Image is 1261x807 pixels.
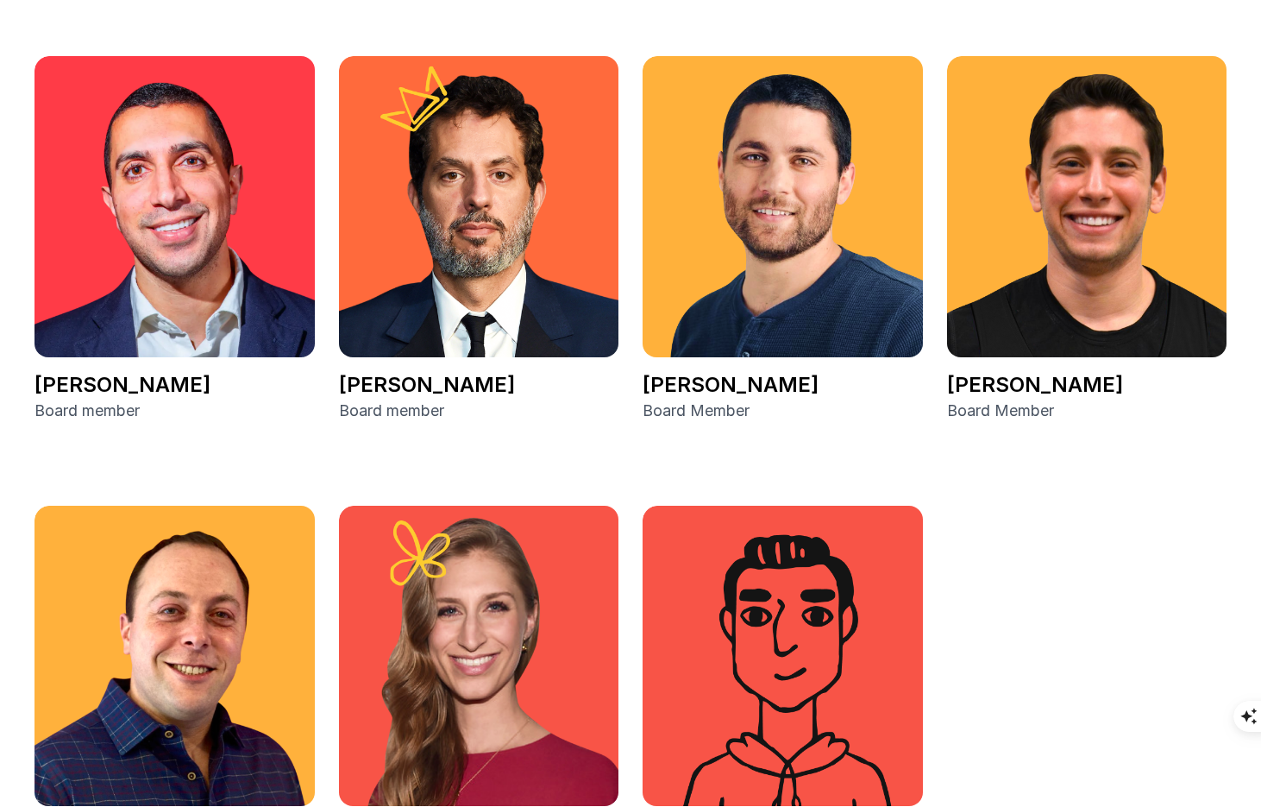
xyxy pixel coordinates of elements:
img: Jeff Dobrinsky [643,506,923,807]
p: [PERSON_NAME] [339,371,619,399]
p: [PERSON_NAME] [35,371,315,399]
img: Joe Benun [947,56,1227,357]
img: Eric Topel [35,506,315,807]
img: Guy Oseary [339,56,619,357]
img: Ariel Sterman [643,56,923,357]
p: Board member [339,399,619,423]
p: Board Member [643,399,923,423]
p: Board member [35,399,315,423]
img: Sean Rad [35,56,315,357]
p: [PERSON_NAME] [947,371,1227,399]
p: [PERSON_NAME] [643,371,923,399]
img: Molly Swenson [339,506,619,807]
p: Board Member [947,399,1227,423]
